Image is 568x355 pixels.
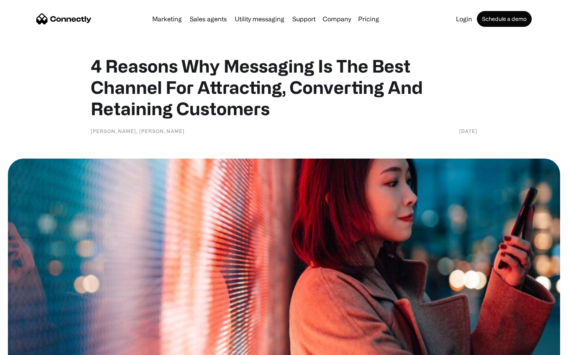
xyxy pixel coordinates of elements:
a: Utility messaging [232,16,288,22]
a: Pricing [355,16,382,22]
a: Sales agents [187,16,230,22]
aside: Language selected: English [8,341,47,352]
h1: 4 Reasons Why Messaging Is The Best Channel For Attracting, Converting And Retaining Customers [91,55,477,119]
a: Login [453,16,475,22]
div: [DATE] [459,127,477,135]
div: [PERSON_NAME], [PERSON_NAME] [91,127,185,135]
div: Company [323,13,351,24]
a: Support [289,16,319,22]
a: Marketing [149,16,185,22]
a: Schedule a demo [477,11,532,27]
ul: Language list [16,341,47,352]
